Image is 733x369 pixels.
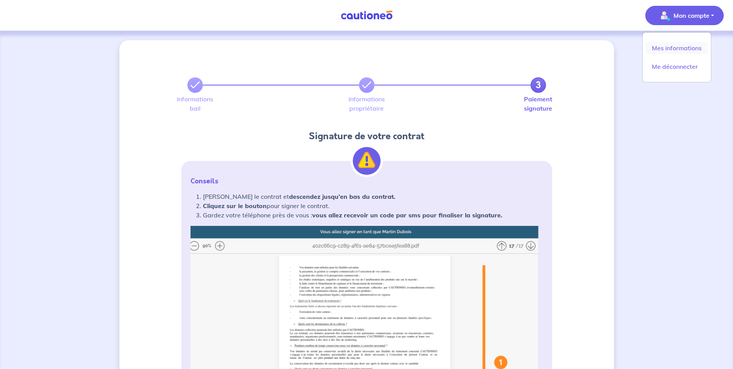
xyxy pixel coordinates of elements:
[203,201,543,210] li: pour signer le contrat.
[646,60,708,73] a: Me déconnecter
[658,9,670,22] img: illu_account_valid_menu.svg
[187,96,203,111] label: Informations bail
[359,96,374,111] label: Informations propriétaire
[203,202,267,210] strong: Cliquez sur le bouton
[353,147,381,175] img: illu_alert.svg
[673,11,709,20] p: Mon compte
[531,77,546,93] a: 3
[203,192,543,201] li: [PERSON_NAME] le contrat et
[203,210,543,220] li: Gardez votre téléphone près de vous :
[531,96,546,111] label: Paiement signature
[646,42,708,54] a: Mes informations
[190,176,543,186] p: Conseils
[289,193,395,200] strong: descendez jusqu’en bas du contrat.
[645,6,724,25] button: illu_account_valid_menu.svgMon compte
[642,32,711,82] div: illu_account_valid_menu.svgMon compte
[312,211,502,219] strong: vous allez recevoir un code par sms pour finaliser la signature.
[338,10,396,20] img: Cautioneo
[181,130,552,142] h4: Signature de votre contrat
